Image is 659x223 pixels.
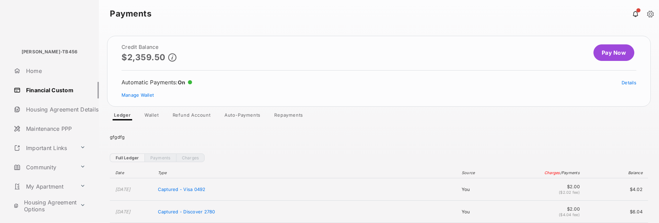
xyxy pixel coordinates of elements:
[509,184,580,189] span: $2.00
[115,187,131,192] time: [DATE]
[122,53,165,62] p: $2,359.50
[11,120,99,137] a: Maintenance PPP
[269,112,309,120] a: Repayments
[154,168,458,178] th: Type
[108,112,136,120] a: Ledger
[115,209,131,214] time: [DATE]
[176,153,205,162] a: Charges
[219,112,266,120] a: Auto-Payments
[11,101,99,118] a: Housing Agreement Details
[622,80,636,85] a: Details
[122,44,176,50] h2: Credit Balance
[509,206,580,212] span: $2.00
[122,92,154,98] a: Manage Wallet
[122,79,192,86] div: Automatic Payments :
[458,201,506,223] td: You
[144,153,176,162] a: Payments
[158,209,215,214] span: Captured - Discover 2780
[22,49,78,55] p: [PERSON_NAME]-TB456
[559,190,580,195] span: ($2.02 fee)
[560,170,580,175] span: / Payments
[110,168,154,178] th: Date
[178,79,185,86] span: On
[583,201,648,223] td: $6.04
[11,198,77,214] a: Housing Agreement Options
[158,187,206,192] span: Captured - Visa 0492
[544,170,560,175] span: Charges
[559,212,580,217] span: ($4.04 fee)
[11,178,77,195] a: My Apartment
[110,10,151,18] strong: Payments
[458,178,506,201] td: You
[11,82,99,98] a: Financial Custom
[11,63,99,79] a: Home
[139,112,164,120] a: Wallet
[458,168,506,178] th: Source
[11,140,77,156] a: Important Links
[583,168,648,178] th: Balance
[583,178,648,201] td: $4.02
[11,159,77,176] a: Community
[110,129,648,145] div: gfgdfg
[167,112,216,120] a: Refund Account
[110,153,144,162] a: Full Ledger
